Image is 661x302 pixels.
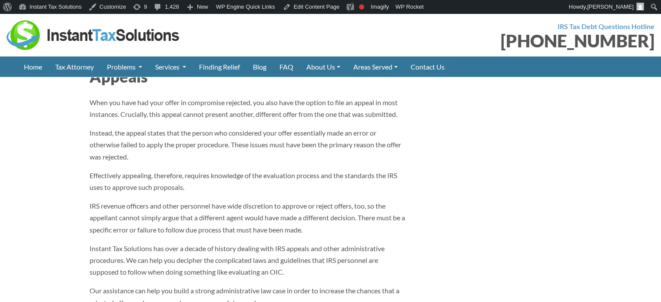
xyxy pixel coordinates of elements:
[246,56,273,77] a: Blog
[17,56,49,77] a: Home
[347,56,404,77] a: Areas Served
[273,56,300,77] a: FAQ
[193,56,246,77] a: Finding Relief
[7,30,180,38] a: Instant Tax Solutions Logo
[90,129,401,160] span: Instead, the appeal states that the person who considered your offer essentially made an error or...
[558,22,654,30] strong: IRS Tax Debt Questions Hotline
[90,98,398,118] span: When you have had your offer in compromise rejected, you also have the option to file an appeal i...
[149,56,193,77] a: Services
[7,20,180,50] img: Instant Tax Solutions Logo
[100,56,149,77] a: Problems
[404,56,451,77] a: Contact Us
[49,56,100,77] a: Tax Attorney
[90,202,405,233] span: IRS revenue officers and other personnel have wide discretion to approve or reject offers, too, s...
[90,244,385,276] span: Instant Tax Solutions has over a decade of history dealing with IRS appeals and other administrat...
[90,171,397,191] span: Effectively appealing, therefore, requires knowledge of the evaluation process and the standards ...
[337,32,655,50] div: [PHONE_NUMBER]
[359,4,364,10] div: Focus keyphrase not set
[300,56,347,77] a: About Us
[587,3,634,10] span: [PERSON_NAME]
